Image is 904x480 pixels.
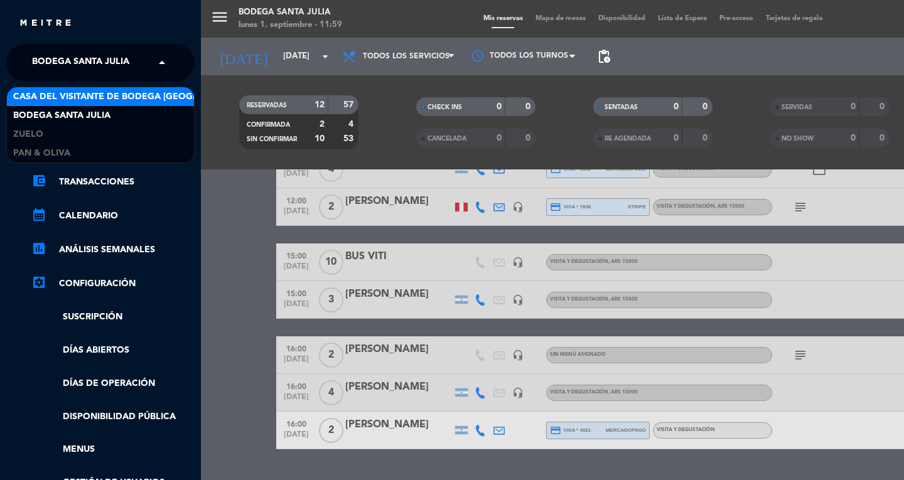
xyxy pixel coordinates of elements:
[19,19,72,28] img: MEITRE
[31,442,195,457] a: Menus
[596,49,611,64] span: pending_actions
[31,310,195,324] a: Suscripción
[31,410,195,424] a: Disponibilidad pública
[31,174,195,189] a: account_balance_walletTransacciones
[31,241,46,256] i: assessment
[31,343,195,358] a: Días abiertos
[13,146,70,161] span: Pan & Oliva
[31,276,195,291] a: Configuración
[32,50,129,76] span: Bodega Santa Julia
[31,207,46,222] i: calendar_month
[31,376,195,391] a: Días de Operación
[13,90,329,104] span: Casa del Visitante de Bodega [GEOGRAPHIC_DATA][PERSON_NAME]
[13,127,43,142] span: Zuelo
[31,275,46,290] i: settings_applications
[31,242,195,257] a: assessmentANÁLISIS SEMANALES
[31,208,195,223] a: calendar_monthCalendario
[31,173,46,188] i: account_balance_wallet
[13,109,110,123] span: Bodega Santa Julia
